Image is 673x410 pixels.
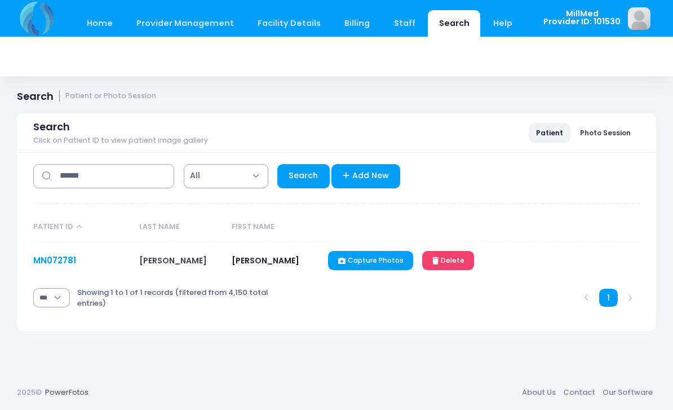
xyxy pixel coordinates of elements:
a: Home [76,10,123,37]
span: [PERSON_NAME] [232,255,299,266]
a: Capture Photos [328,251,413,270]
a: Help [482,10,524,37]
span: All [184,164,268,188]
a: Delete [422,251,474,270]
span: Click on Patient ID to view patient image gallery [33,136,208,145]
span: Search [33,121,70,133]
span: 2025© [17,387,42,398]
a: Photo Session [573,123,638,142]
a: Search [428,10,480,37]
img: image [628,7,650,30]
h1: Search [17,90,156,102]
a: Billing [334,10,381,37]
a: 1 [599,289,618,307]
th: Patient ID: activate to sort column descending [33,213,134,242]
a: PowerFotos [45,387,88,398]
a: Provider Management [125,10,245,37]
span: All [190,170,200,182]
span: [PERSON_NAME] [139,255,207,266]
span: MillMed Provider ID: 101530 [543,10,621,26]
a: Contact [559,382,599,403]
small: Patient or Photo Session [65,92,156,100]
a: MN072781 [33,254,76,266]
a: Patient [529,123,570,142]
a: Add New [331,164,401,188]
div: Showing 1 to 1 of 1 records (filtered from 4,150 total entries) [77,280,281,316]
a: Facility Details [247,10,332,37]
a: Staff [383,10,426,37]
a: Search [277,164,330,188]
a: Our Software [599,382,656,403]
th: Last Name: activate to sort column ascending [134,213,226,242]
a: About Us [518,382,559,403]
th: First Name: activate to sort column ascending [226,213,323,242]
